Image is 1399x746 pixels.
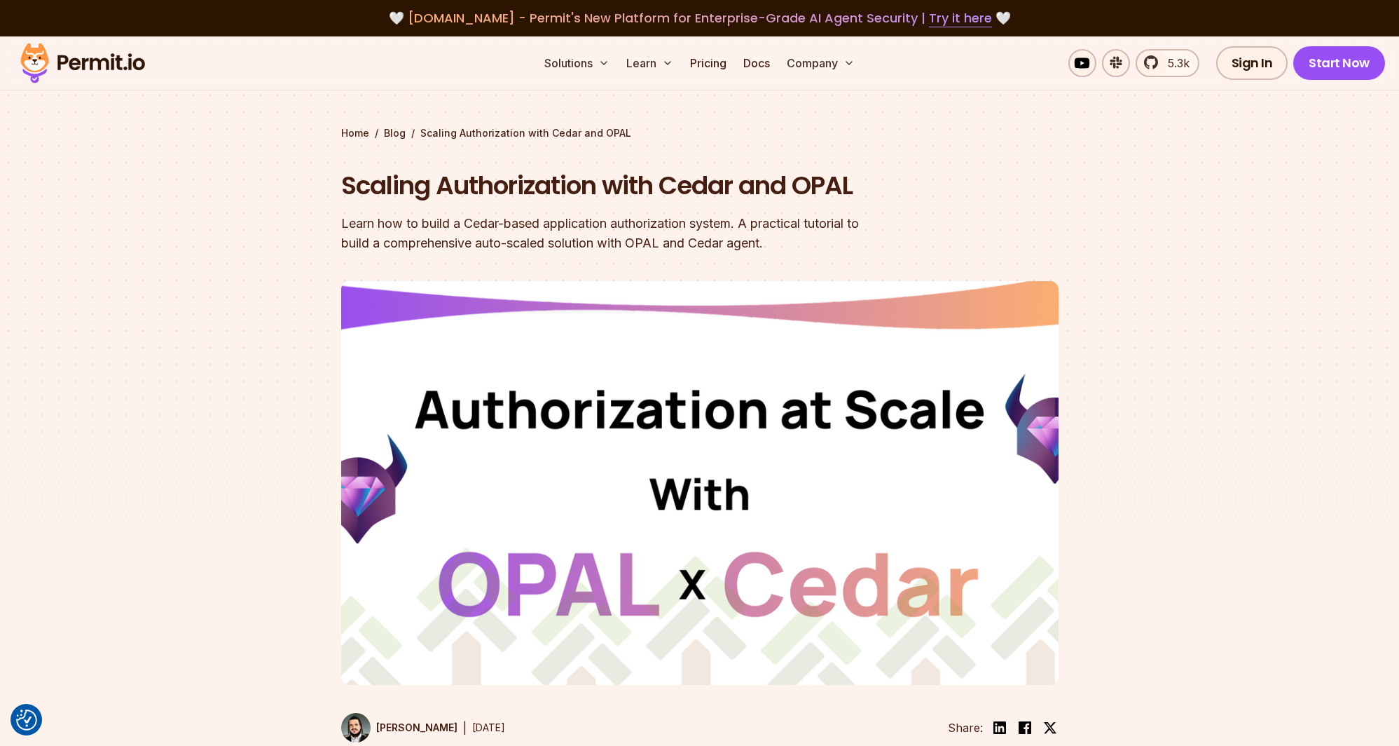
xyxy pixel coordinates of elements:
[14,39,151,87] img: Permit logo
[948,719,983,736] li: Share:
[341,713,457,742] a: [PERSON_NAME]
[16,710,37,731] img: Revisit consent button
[1016,719,1033,736] img: facebook
[341,713,371,742] img: Gabriel L. Manor
[781,49,860,77] button: Company
[472,721,505,733] time: [DATE]
[684,49,732,77] a: Pricing
[1159,55,1190,72] span: 5.3k
[384,126,406,140] a: Blog
[1136,49,1199,77] a: 5.3k
[341,126,369,140] a: Home
[463,719,467,736] div: |
[376,721,457,735] p: [PERSON_NAME]
[1216,46,1288,80] a: Sign In
[408,9,992,27] span: [DOMAIN_NAME] - Permit's New Platform for Enterprise-Grade AI Agent Security |
[341,126,1059,140] div: / /
[34,8,1365,28] div: 🤍 🤍
[991,719,1008,736] img: linkedin
[341,168,879,203] h1: Scaling Authorization with Cedar and OPAL
[621,49,679,77] button: Learn
[341,214,879,253] div: Learn how to build a Cedar-based application authorization system. A practical tutorial to build ...
[929,9,992,27] a: Try it here
[738,49,776,77] a: Docs
[539,49,615,77] button: Solutions
[1293,46,1385,80] a: Start Now
[1043,721,1057,735] img: twitter
[341,281,1059,685] img: Scaling Authorization with Cedar and OPAL
[16,710,37,731] button: Consent Preferences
